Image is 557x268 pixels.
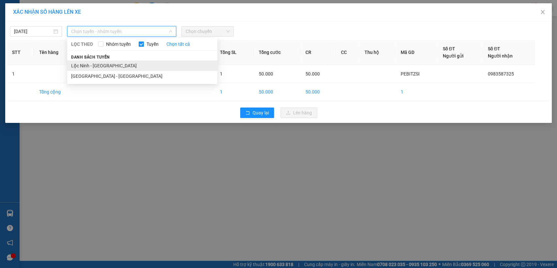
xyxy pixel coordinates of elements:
th: Mã GD [395,40,437,65]
span: Người gửi [443,53,464,59]
th: Tên hàng [34,40,80,65]
th: Thu hộ [359,40,395,65]
span: rollback [245,110,250,116]
span: Chọn tuyến - nhóm tuyến [71,26,172,36]
span: 0983587325 [488,71,514,76]
span: down [169,29,173,33]
span: 50.000 [259,71,273,76]
th: STT [7,40,34,65]
td: 1 [7,65,34,83]
td: 1 [395,83,437,101]
td: 50.000 [300,83,336,101]
td: 1 [215,83,254,101]
span: Danh sách tuyến [67,54,114,60]
a: Chọn tất cả [166,41,190,48]
span: XÁC NHẬN SỐ HÀNG LÊN XE [13,9,81,15]
span: LỌC THEO [71,41,93,48]
span: Quay lại [253,109,269,116]
span: Số ĐT [443,46,455,51]
span: Chọn chuyến [185,26,229,36]
button: Close [534,3,552,22]
span: Tuyến [144,41,161,48]
input: 15/09/2025 [14,28,52,35]
button: uploadLên hàng [281,108,317,118]
th: Tổng SL [215,40,254,65]
span: 50.000 [305,71,320,76]
span: PEBITZSI [400,71,419,76]
span: Người nhận [488,53,513,59]
span: 1 [220,71,223,76]
li: Lộc Ninh - [GEOGRAPHIC_DATA] [67,60,217,71]
span: Nhóm tuyến [103,41,133,48]
span: close [540,9,545,15]
li: [GEOGRAPHIC_DATA] - [GEOGRAPHIC_DATA] [67,71,217,81]
button: rollbackQuay lại [240,108,274,118]
td: 50.000 [254,83,300,101]
th: Tổng cước [254,40,300,65]
span: Số ĐT [488,46,500,51]
th: CR [300,40,336,65]
th: CC [336,40,359,65]
td: Tổng cộng [34,83,80,101]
